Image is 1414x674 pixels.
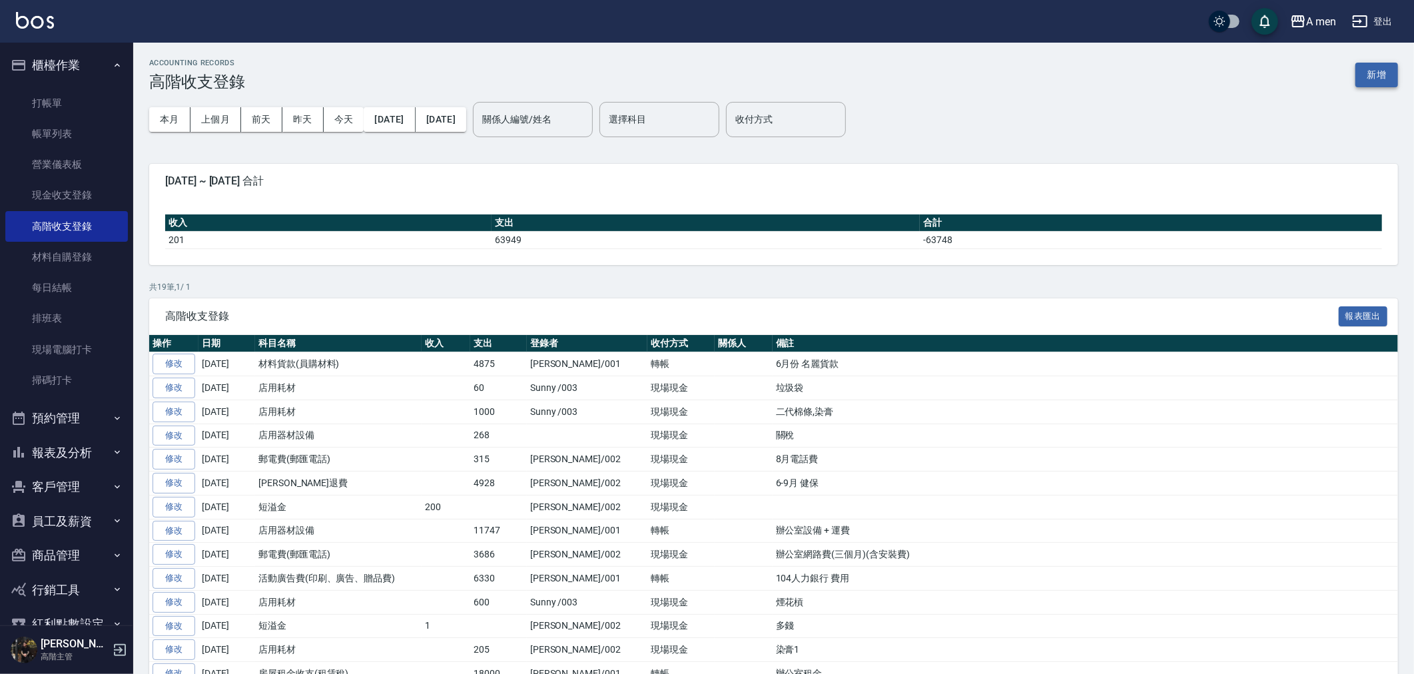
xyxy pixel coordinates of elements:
td: 店用器材設備 [255,424,422,448]
button: 前天 [241,107,282,132]
a: 修改 [153,521,195,541]
td: -63748 [920,231,1382,248]
td: 辦公室設備 + 運費 [773,519,1398,543]
td: [DATE] [198,614,255,638]
td: 60 [470,376,527,400]
td: 現場現金 [647,614,715,638]
td: 8月電話費 [773,448,1398,472]
a: 修改 [153,616,195,637]
td: 現場現金 [647,400,715,424]
img: Person [11,637,37,663]
td: [DATE] [198,638,255,662]
button: 櫃檯作業 [5,48,128,83]
td: 店用耗材 [255,376,422,400]
h3: 高階收支登錄 [149,73,245,91]
td: 63949 [492,231,920,248]
td: 辦公室網路費(三個月)(含安裝費) [773,543,1398,567]
a: 材料自購登錄 [5,242,128,272]
button: 新增 [1355,63,1398,87]
td: [PERSON_NAME]/002 [527,448,647,472]
td: [DATE] [198,424,255,448]
a: 新增 [1355,68,1398,81]
th: 收入 [422,335,470,352]
td: [DATE] [198,590,255,614]
a: 每日結帳 [5,272,128,303]
a: 報表匯出 [1339,309,1388,322]
button: [DATE] [416,107,466,132]
th: 登錄者 [527,335,647,352]
a: 現金收支登錄 [5,180,128,210]
td: [PERSON_NAME]/002 [527,638,647,662]
td: Sunny /003 [527,590,647,614]
td: 店用耗材 [255,400,422,424]
td: [PERSON_NAME]/002 [527,614,647,638]
td: 1 [422,614,470,638]
button: 商品管理 [5,538,128,573]
button: save [1251,8,1278,35]
button: 員工及薪資 [5,504,128,539]
td: [DATE] [198,495,255,519]
td: [DATE] [198,400,255,424]
td: 多錢 [773,614,1398,638]
a: 打帳單 [5,88,128,119]
td: 短溢金 [255,614,422,638]
td: [PERSON_NAME]退費 [255,472,422,496]
td: [DATE] [198,448,255,472]
a: 現場電腦打卡 [5,334,128,365]
td: 201 [165,231,492,248]
th: 操作 [149,335,198,352]
td: [PERSON_NAME]/002 [527,543,647,567]
button: 昨天 [282,107,324,132]
a: 掃碼打卡 [5,365,128,396]
div: A men [1306,13,1336,30]
td: 活動廣告費(印刷、廣告、贈品費) [255,567,422,591]
a: 修改 [153,544,195,565]
a: 修改 [153,449,195,470]
td: 現場現金 [647,448,715,472]
td: 現場現金 [647,638,715,662]
td: 關稅 [773,424,1398,448]
td: 店用耗材 [255,590,422,614]
td: 郵電費(郵匯電話) [255,448,422,472]
td: [PERSON_NAME]/001 [527,519,647,543]
td: 200 [422,495,470,519]
td: [DATE] [198,543,255,567]
td: 轉帳 [647,519,715,543]
button: 報表及分析 [5,436,128,470]
td: 現場現金 [647,376,715,400]
h5: [PERSON_NAME] [41,637,109,651]
a: 修改 [153,402,195,422]
a: 修改 [153,473,195,494]
th: 關係人 [715,335,773,352]
td: 11747 [470,519,527,543]
a: 修改 [153,592,195,613]
td: [DATE] [198,472,255,496]
td: 6月份 名麗貨款 [773,352,1398,376]
th: 日期 [198,335,255,352]
h2: ACCOUNTING RECORDS [149,59,245,67]
a: 高階收支登錄 [5,211,128,242]
th: 合計 [920,214,1382,232]
td: 315 [470,448,527,472]
td: 煙花槓 [773,590,1398,614]
td: 二代棉條,染膏 [773,400,1398,424]
td: 6330 [470,567,527,591]
a: 修改 [153,497,195,517]
button: 預約管理 [5,401,128,436]
a: 營業儀表板 [5,149,128,180]
button: 今天 [324,107,364,132]
td: 郵電費(郵匯電話) [255,543,422,567]
a: 修改 [153,639,195,660]
button: A men [1285,8,1341,35]
td: 現場現金 [647,495,715,519]
span: [DATE] ~ [DATE] 合計 [165,174,1382,188]
td: 轉帳 [647,567,715,591]
td: 店用器材設備 [255,519,422,543]
img: Logo [16,12,54,29]
a: 修改 [153,426,195,446]
td: [PERSON_NAME]/002 [527,495,647,519]
a: 帳單列表 [5,119,128,149]
td: Sunny /003 [527,376,647,400]
td: 4928 [470,472,527,496]
th: 收付方式 [647,335,715,352]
